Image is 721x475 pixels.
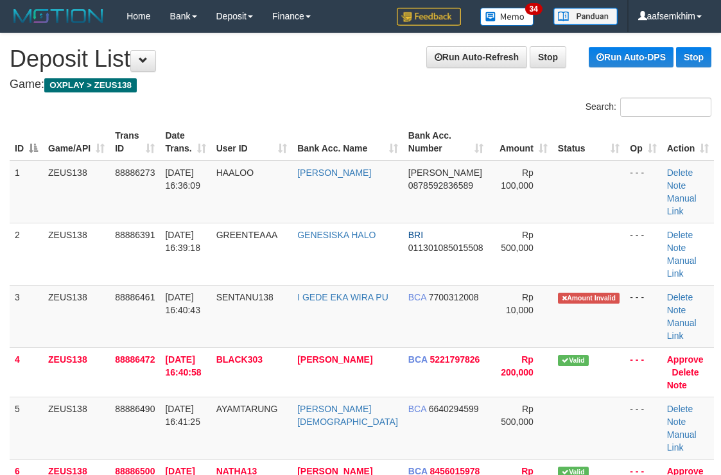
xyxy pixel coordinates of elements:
[10,124,43,160] th: ID: activate to sort column descending
[620,98,711,117] input: Search:
[676,47,711,67] a: Stop
[10,223,43,285] td: 2
[667,180,686,191] a: Note
[10,78,711,91] h4: Game:
[165,230,200,253] span: [DATE] 16:39:18
[525,3,543,15] span: 34
[667,318,697,341] a: Manual Link
[662,124,715,160] th: Action: activate to sort column ascending
[115,354,155,365] span: 88886472
[530,46,566,68] a: Stop
[397,8,461,26] img: Feedback.jpg
[625,397,661,459] td: - - -
[558,355,589,366] span: Valid transaction
[165,354,201,377] span: [DATE] 16:40:58
[625,223,661,285] td: - - -
[553,8,618,25] img: panduan.png
[501,230,534,253] span: Rp 500,000
[667,417,686,427] a: Note
[43,285,110,347] td: ZEUS138
[667,243,686,253] a: Note
[408,180,473,191] span: Copy 0878592836589 to clipboard
[165,292,200,315] span: [DATE] 16:40:43
[216,168,254,178] span: HAALOO
[625,124,661,160] th: Op: activate to sort column ascending
[115,292,155,302] span: 88886461
[625,160,661,223] td: - - -
[501,354,534,377] span: Rp 200,000
[43,347,110,397] td: ZEUS138
[297,354,372,365] a: [PERSON_NAME]
[43,124,110,160] th: Game/API: activate to sort column ascending
[667,305,686,315] a: Note
[160,124,211,160] th: Date Trans.: activate to sort column ascending
[115,230,155,240] span: 88886391
[403,124,489,160] th: Bank Acc. Number: activate to sort column ascending
[667,193,697,216] a: Manual Link
[625,347,661,397] td: - - -
[10,6,107,26] img: MOTION_logo.png
[165,168,200,191] span: [DATE] 16:36:09
[589,47,673,67] a: Run Auto-DPS
[297,404,398,427] a: [PERSON_NAME][DEMOGRAPHIC_DATA]
[408,230,423,240] span: BRI
[426,46,527,68] a: Run Auto-Refresh
[292,124,403,160] th: Bank Acc. Name: activate to sort column ascending
[408,243,483,253] span: Copy 011301085015508 to clipboard
[506,292,534,315] span: Rp 10,000
[586,98,711,117] label: Search:
[558,293,620,304] span: Amount is not matched
[216,292,274,302] span: SENTANU138
[44,78,137,92] span: OXPLAY > ZEUS138
[43,160,110,223] td: ZEUS138
[10,46,711,72] h1: Deposit List
[216,404,278,414] span: AYAMTARUNG
[625,285,661,347] td: - - -
[480,8,534,26] img: Button%20Memo.svg
[489,124,553,160] th: Amount: activate to sort column ascending
[10,347,43,397] td: 4
[501,168,534,191] span: Rp 100,000
[10,397,43,459] td: 5
[667,168,693,178] a: Delete
[430,354,480,365] span: Copy 5221797826 to clipboard
[667,292,693,302] a: Delete
[553,124,625,160] th: Status: activate to sort column ascending
[165,404,200,427] span: [DATE] 16:41:25
[216,230,278,240] span: GREENTEAAA
[297,230,376,240] a: GENESISKA HALO
[667,429,697,453] a: Manual Link
[10,160,43,223] td: 1
[672,367,699,377] a: Delete
[667,230,693,240] a: Delete
[10,285,43,347] td: 3
[297,292,388,302] a: I GEDE EKA WIRA PU
[667,404,693,414] a: Delete
[43,223,110,285] td: ZEUS138
[408,404,426,414] span: BCA
[501,404,534,427] span: Rp 500,000
[115,404,155,414] span: 88886490
[216,354,263,365] span: BLACK303
[429,292,479,302] span: Copy 7700312008 to clipboard
[43,397,110,459] td: ZEUS138
[211,124,292,160] th: User ID: activate to sort column ascending
[408,168,482,178] span: [PERSON_NAME]
[429,404,479,414] span: Copy 6640294599 to clipboard
[408,292,426,302] span: BCA
[667,255,697,279] a: Manual Link
[297,168,371,178] a: [PERSON_NAME]
[110,124,160,160] th: Trans ID: activate to sort column ascending
[667,354,704,365] a: Approve
[667,380,687,390] a: Note
[115,168,155,178] span: 88886273
[408,354,428,365] span: BCA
